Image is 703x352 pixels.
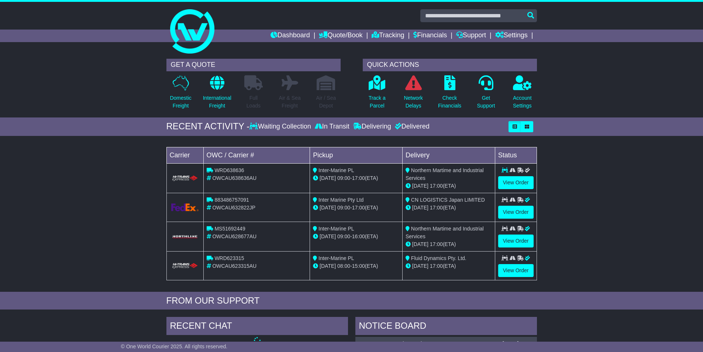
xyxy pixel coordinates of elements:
[368,75,386,114] a: Track aParcel
[316,94,336,110] p: Air / Sea Depot
[318,226,354,232] span: Inter-Marine PL
[404,94,423,110] p: Network Delays
[214,226,245,232] span: MS51692449
[359,341,533,347] div: ( )
[318,255,354,261] span: Inter-Marine PL
[203,75,232,114] a: InternationalFreight
[351,123,393,131] div: Delivering
[430,205,443,211] span: 17:00
[502,341,533,347] div: [DATE] 15:25
[411,197,485,203] span: CN LOGISTICS Japan LIMITED
[279,94,301,110] p: Air & Sea Freight
[320,263,336,269] span: [DATE]
[318,167,354,173] span: Inter-Marine PL
[495,30,528,42] a: Settings
[337,233,350,239] span: 09:00
[438,94,461,110] p: Check Financials
[337,263,350,269] span: 08:00
[402,147,495,163] td: Delivery
[320,175,336,181] span: [DATE]
[166,317,348,337] div: RECENT CHAT
[412,205,428,211] span: [DATE]
[403,75,423,114] a: NetworkDelays
[352,263,365,269] span: 15:00
[513,94,532,110] p: Account Settings
[355,317,537,337] div: NOTICE BOARD
[406,182,492,190] div: (ETA)
[170,94,191,110] p: Domestic Freight
[406,226,484,239] span: Northern Martime and Industrial Services
[369,94,386,110] p: Track a Parcel
[363,59,537,71] div: QUICK ACTIONS
[270,30,310,42] a: Dashboard
[411,255,466,261] span: Fluid Dynamics Pty. Ltd.
[320,233,336,239] span: [DATE]
[171,204,199,211] img: GetCarrierServiceLogo
[166,59,341,71] div: GET A QUOTE
[318,197,363,203] span: Inter Marine Pty Ltd
[171,263,199,270] img: HiTrans.png
[214,197,249,203] span: 883486757091
[212,175,256,181] span: OWCAU638636AU
[404,341,421,346] span: 359073
[203,94,231,110] p: International Freight
[313,233,399,240] div: - (ETA)
[495,147,537,163] td: Status
[313,123,351,131] div: In Transit
[359,341,402,346] a: OWCAU632822JP
[214,167,244,173] span: WRD638636
[249,123,313,131] div: Waiting Collection
[352,205,365,211] span: 17:00
[412,241,428,247] span: [DATE]
[513,75,532,114] a: AccountSettings
[413,30,447,42] a: Financials
[372,30,404,42] a: Tracking
[352,233,365,239] span: 16:00
[319,30,362,42] a: Quote/Book
[169,75,192,114] a: DomesticFreight
[166,147,203,163] td: Carrier
[456,30,486,42] a: Support
[430,241,443,247] span: 17:00
[121,344,228,349] span: © One World Courier 2025. All rights reserved.
[412,263,428,269] span: [DATE]
[313,262,399,270] div: - (ETA)
[476,75,495,114] a: GetSupport
[214,255,244,261] span: WRD623315
[212,205,255,211] span: OWCAU632822JP
[166,121,250,132] div: RECENT ACTIVITY -
[406,204,492,212] div: (ETA)
[171,175,199,182] img: HiTrans.png
[212,233,256,239] span: OWCAU628677AU
[313,204,399,212] div: - (ETA)
[498,235,534,247] a: View Order
[498,264,534,277] a: View Order
[498,206,534,219] a: View Order
[352,175,365,181] span: 17:00
[320,205,336,211] span: [DATE]
[438,75,462,114] a: CheckFinancials
[337,205,350,211] span: 09:00
[166,295,537,306] div: FROM OUR SUPPORT
[171,235,199,239] img: GetCarrierServiceLogo
[212,263,256,269] span: OWCAU623315AU
[244,94,263,110] p: Full Loads
[406,240,492,248] div: (ETA)
[406,262,492,270] div: (ETA)
[430,263,443,269] span: 17:00
[412,183,428,189] span: [DATE]
[313,174,399,182] div: - (ETA)
[477,94,495,110] p: Get Support
[430,183,443,189] span: 17:00
[498,176,534,189] a: View Order
[406,167,484,181] span: Northern Martime and Industrial Services
[203,147,310,163] td: OWC / Carrier #
[393,123,430,131] div: Delivered
[310,147,403,163] td: Pickup
[337,175,350,181] span: 09:00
